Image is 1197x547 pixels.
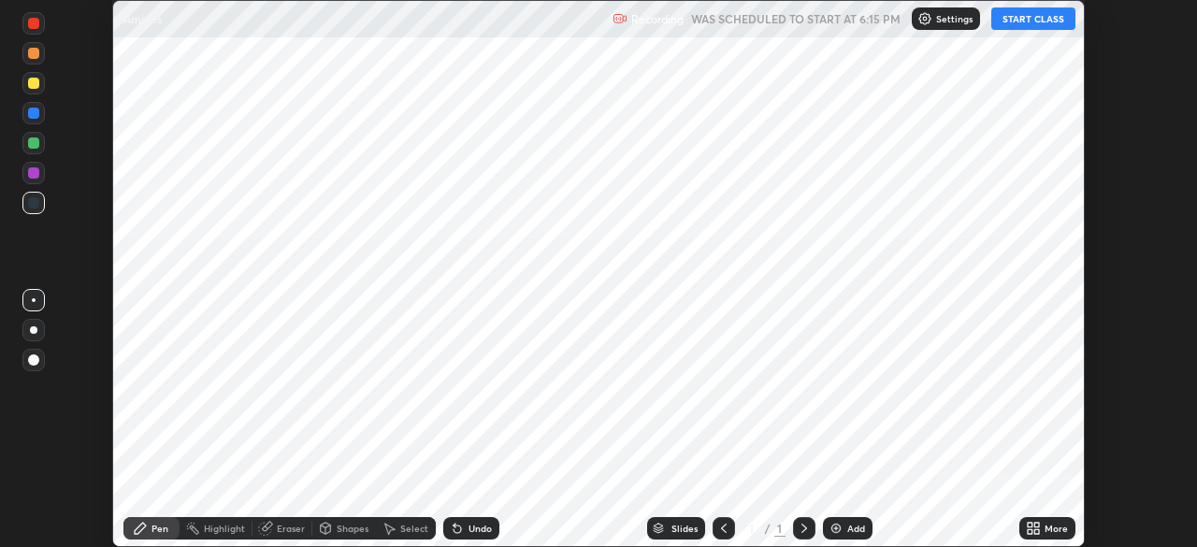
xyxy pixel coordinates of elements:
p: Settings [936,14,973,23]
div: Undo [469,524,492,533]
div: More [1045,524,1068,533]
div: 1 [743,523,761,534]
div: / [765,523,771,534]
p: Amines [123,11,162,26]
img: class-settings-icons [917,11,932,26]
div: Pen [151,524,168,533]
div: Eraser [277,524,305,533]
div: Add [847,524,865,533]
div: Highlight [204,524,245,533]
div: 1 [774,520,786,537]
div: Select [400,524,428,533]
div: Shapes [337,524,368,533]
h5: WAS SCHEDULED TO START AT 6:15 PM [691,10,901,27]
p: Recording [631,12,684,26]
button: START CLASS [991,7,1075,30]
img: recording.375f2c34.svg [613,11,627,26]
div: Slides [671,524,698,533]
img: add-slide-button [829,521,844,536]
